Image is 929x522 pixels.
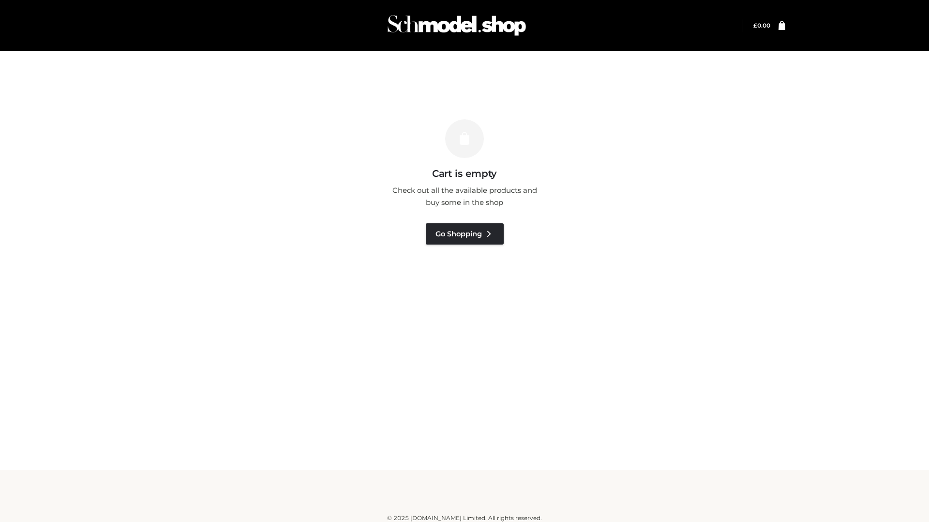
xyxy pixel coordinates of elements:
[753,22,770,29] bdi: 0.00
[387,184,542,209] p: Check out all the available products and buy some in the shop
[753,22,757,29] span: £
[165,168,764,179] h3: Cart is empty
[426,223,504,245] a: Go Shopping
[753,22,770,29] a: £0.00
[384,6,529,44] img: Schmodel Admin 964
